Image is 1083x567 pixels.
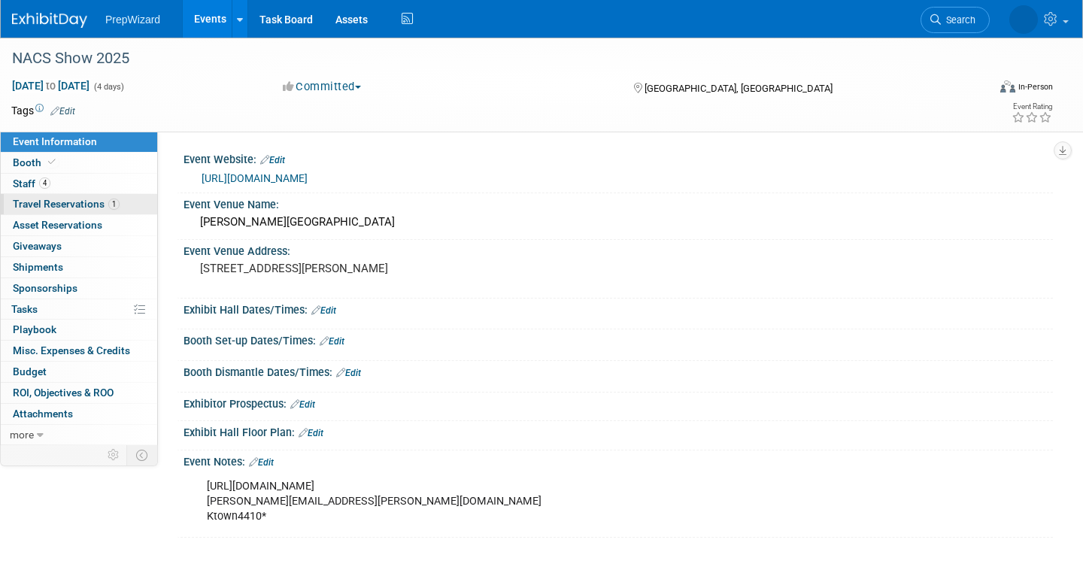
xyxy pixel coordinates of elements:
[1,341,157,361] a: Misc. Expenses & Credits
[1,153,157,173] a: Booth
[1,236,157,256] a: Giveaways
[1,362,157,382] a: Budget
[101,445,127,465] td: Personalize Event Tab Strip
[184,393,1053,412] div: Exhibitor Prospectus:
[13,365,47,377] span: Budget
[941,14,975,26] span: Search
[320,336,344,347] a: Edit
[200,262,529,275] pre: [STREET_ADDRESS][PERSON_NAME]
[13,156,59,168] span: Booth
[93,82,124,92] span: (4 days)
[44,80,58,92] span: to
[195,211,1042,234] div: [PERSON_NAME][GEOGRAPHIC_DATA]
[1012,103,1052,111] div: Event Rating
[1,132,157,152] a: Event Information
[196,471,885,532] div: [URL][DOMAIN_NAME] [PERSON_NAME][EMAIL_ADDRESS][PERSON_NAME][DOMAIN_NAME] Ktown4410*
[13,323,56,335] span: Playbook
[13,177,50,190] span: Staff
[184,329,1053,349] div: Booth Set-up Dates/Times:
[13,408,73,420] span: Attachments
[278,79,367,95] button: Committed
[13,135,97,147] span: Event Information
[202,172,308,184] a: [URL][DOMAIN_NAME]
[184,193,1053,212] div: Event Venue Name:
[50,106,75,117] a: Edit
[1000,80,1015,92] img: Format-Inperson.png
[184,361,1053,381] div: Booth Dismantle Dates/Times:
[1,278,157,299] a: Sponsorships
[184,299,1053,318] div: Exhibit Hall Dates/Times:
[11,79,90,92] span: [DATE] [DATE]
[127,445,158,465] td: Toggle Event Tabs
[311,305,336,316] a: Edit
[13,261,63,273] span: Shipments
[184,240,1053,259] div: Event Venue Address:
[898,78,1053,101] div: Event Format
[184,148,1053,168] div: Event Website:
[1,383,157,403] a: ROI, Objectives & ROO
[336,368,361,378] a: Edit
[13,282,77,294] span: Sponsorships
[105,14,160,26] span: PrepWizard
[921,7,990,33] a: Search
[1,299,157,320] a: Tasks
[249,457,274,468] a: Edit
[108,199,120,210] span: 1
[13,344,130,356] span: Misc. Expenses & Credits
[1,215,157,235] a: Asset Reservations
[11,303,38,315] span: Tasks
[13,198,120,210] span: Travel Reservations
[13,219,102,231] span: Asset Reservations
[1,404,157,424] a: Attachments
[1,174,157,194] a: Staff4
[13,387,114,399] span: ROI, Objectives & ROO
[48,158,56,166] i: Booth reservation complete
[13,240,62,252] span: Giveaways
[11,103,75,118] td: Tags
[1009,5,1038,34] img: Addison Ironside
[1,257,157,277] a: Shipments
[10,429,34,441] span: more
[184,450,1053,470] div: Event Notes:
[260,155,285,165] a: Edit
[1,425,157,445] a: more
[1,194,157,214] a: Travel Reservations1
[290,399,315,410] a: Edit
[1018,81,1053,92] div: In-Person
[1,320,157,340] a: Playbook
[184,421,1053,441] div: Exhibit Hall Floor Plan:
[39,177,50,189] span: 4
[299,428,323,438] a: Edit
[7,45,964,72] div: NACS Show 2025
[645,83,833,94] span: [GEOGRAPHIC_DATA], [GEOGRAPHIC_DATA]
[12,13,87,28] img: ExhibitDay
